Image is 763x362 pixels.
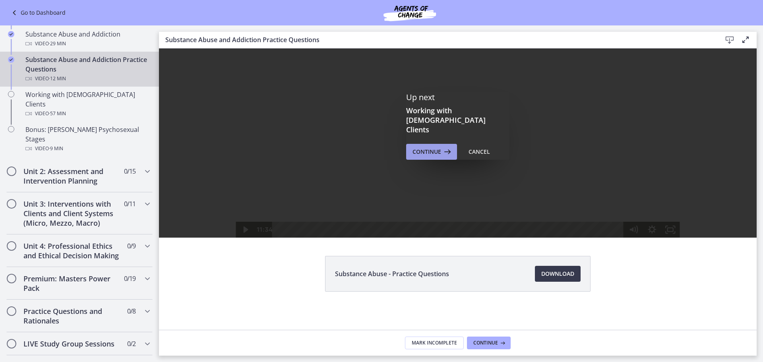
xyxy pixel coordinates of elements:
span: Download [541,269,574,279]
h2: Unit 4: Professional Ethics and Ethical Decision Making [23,241,120,260]
h3: Substance Abuse and Addiction Practice Questions [165,35,709,45]
h3: Working with [DEMOGRAPHIC_DATA] Clients [406,106,509,134]
span: · 29 min [49,39,66,48]
div: Bonus: [PERSON_NAME] Psychosexual Stages [25,125,149,153]
span: 0 / 2 [127,339,136,348]
div: Video [25,74,149,83]
span: 0 / 19 [124,274,136,283]
a: Download [535,266,581,282]
button: Mute [465,207,484,223]
a: Go to Dashboard [10,8,66,17]
span: · 57 min [49,109,66,118]
span: 0 / 8 [127,306,136,316]
button: Continue [406,144,457,160]
span: Continue [412,147,441,157]
div: Substance Abuse and Addiction [25,29,149,48]
span: Mark Incomplete [412,340,457,346]
span: 0 / 9 [127,241,136,251]
h2: Practice Questions and Rationales [23,306,120,325]
span: Continue [473,340,498,346]
span: · 12 min [49,74,66,83]
button: Fullscreen [502,207,521,223]
div: Playbar [120,207,461,223]
div: Substance Abuse and Addiction Practice Questions [25,55,149,83]
div: Video [25,39,149,48]
button: Continue [467,337,511,349]
h2: Unit 3: Interventions with Clients and Client Systems (Micro, Mezzo, Macro) [23,199,120,228]
div: Cancel [469,147,490,157]
h2: Premium: Masters Power Pack [23,274,120,293]
div: Video [25,144,149,153]
span: 0 / 11 [124,199,136,209]
h2: LIVE Study Group Sessions [23,339,120,348]
button: Show settings menu [484,207,502,223]
button: Play Video [77,207,95,223]
span: Substance Abuse - Practice Questions [335,269,449,279]
img: Agents of Change [362,3,457,22]
i: Completed [8,56,14,63]
span: · 9 min [49,144,63,153]
h2: Unit 2: Assessment and Intervention Planning [23,166,120,186]
button: Mark Incomplete [405,337,464,349]
i: Completed [8,31,14,37]
div: Working with [DEMOGRAPHIC_DATA] Clients [25,90,149,118]
div: Video [25,109,149,118]
p: Up next [406,92,509,103]
span: 0 / 15 [124,166,136,176]
button: Cancel [462,144,496,160]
